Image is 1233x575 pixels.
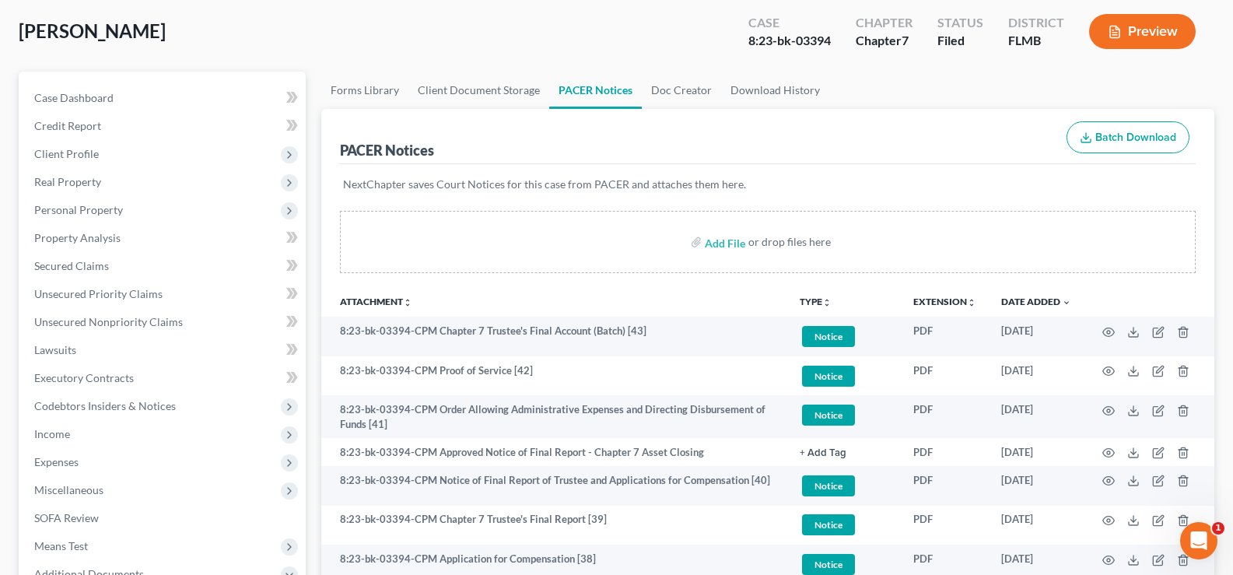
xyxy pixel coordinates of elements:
span: Lawsuits [34,343,76,356]
td: PDF [901,317,989,356]
td: PDF [901,356,989,396]
span: Expenses [34,455,79,468]
td: 8:23-bk-03394-CPM Approved Notice of Final Report - Chapter 7 Asset Closing [321,438,787,466]
span: Case Dashboard [34,91,114,104]
a: Unsecured Priority Claims [22,280,306,308]
span: Secured Claims [34,259,109,272]
td: 8:23-bk-03394-CPM Chapter 7 Trustee's Final Account (Batch) [43] [321,317,787,356]
button: TYPEunfold_more [800,297,832,307]
span: Batch Download [1095,131,1176,144]
span: Credit Report [34,119,101,132]
span: Notice [802,326,855,347]
a: Forms Library [321,72,408,109]
div: FLMB [1008,32,1064,50]
button: Batch Download [1067,121,1189,154]
td: 8:23-bk-03394-CPM Notice of Final Report of Trustee and Applications for Compensation [40] [321,466,787,506]
a: Date Added expand_more [1001,296,1071,307]
span: Codebtors Insiders & Notices [34,399,176,412]
td: 8:23-bk-03394-CPM Chapter 7 Trustee's Final Report [39] [321,506,787,545]
div: Case [748,14,831,32]
td: 8:23-bk-03394-CPM Proof of Service [42] [321,356,787,396]
span: Notice [802,554,855,575]
td: [DATE] [989,356,1084,396]
a: Notice [800,512,888,538]
td: [DATE] [989,506,1084,545]
i: unfold_more [822,298,832,307]
td: [DATE] [989,438,1084,466]
a: Secured Claims [22,252,306,280]
a: SOFA Review [22,504,306,532]
span: [PERSON_NAME] [19,19,166,42]
td: [DATE] [989,466,1084,506]
span: Unsecured Nonpriority Claims [34,315,183,328]
i: unfold_more [403,298,412,307]
a: Notice [800,473,888,499]
span: Property Analysis [34,231,121,244]
span: Notice [802,514,855,535]
span: Income [34,427,70,440]
a: Attachmentunfold_more [340,296,412,307]
a: Unsecured Nonpriority Claims [22,308,306,336]
div: or drop files here [748,234,831,250]
span: 1 [1212,522,1224,535]
a: Notice [800,363,888,389]
td: PDF [901,506,989,545]
td: PDF [901,438,989,466]
div: 8:23-bk-03394 [748,32,831,50]
a: Case Dashboard [22,84,306,112]
span: SOFA Review [34,511,99,524]
a: Download History [721,72,829,109]
span: Notice [802,366,855,387]
i: expand_more [1062,298,1071,307]
a: Notice [800,402,888,428]
a: Property Analysis [22,224,306,252]
div: Status [937,14,983,32]
a: PACER Notices [549,72,642,109]
a: Credit Report [22,112,306,140]
span: Client Profile [34,147,99,160]
span: Notice [802,475,855,496]
span: Notice [802,405,855,426]
td: [DATE] [989,317,1084,356]
div: District [1008,14,1064,32]
button: + Add Tag [800,448,846,458]
td: 8:23-bk-03394-CPM Order Allowing Administrative Expenses and Directing Disbursement of Funds [41] [321,395,787,438]
a: Executory Contracts [22,364,306,392]
a: Doc Creator [642,72,721,109]
div: PACER Notices [340,141,434,160]
div: Filed [937,32,983,50]
div: Chapter [856,32,912,50]
a: Client Document Storage [408,72,549,109]
td: [DATE] [989,395,1084,438]
span: 7 [902,33,909,47]
span: Unsecured Priority Claims [34,287,163,300]
td: PDF [901,395,989,438]
span: Miscellaneous [34,483,103,496]
span: Means Test [34,539,88,552]
span: Personal Property [34,203,123,216]
i: unfold_more [967,298,976,307]
button: Preview [1089,14,1196,49]
a: Extensionunfold_more [913,296,976,307]
a: + Add Tag [800,445,888,460]
span: Executory Contracts [34,371,134,384]
td: PDF [901,466,989,506]
div: Chapter [856,14,912,32]
a: Lawsuits [22,336,306,364]
p: NextChapter saves Court Notices for this case from PACER and attaches them here. [343,177,1193,192]
a: Notice [800,324,888,349]
span: Real Property [34,175,101,188]
iframe: Intercom live chat [1180,522,1217,559]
